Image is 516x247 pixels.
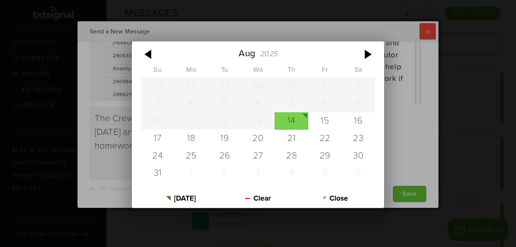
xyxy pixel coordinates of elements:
[219,189,296,208] button: Clear
[208,130,241,147] div: 08/19/2025
[308,95,342,112] div: 08/08/2025
[174,165,208,182] div: 09/01/2025
[241,165,275,182] div: 09/03/2025
[174,66,208,78] th: Monday
[141,130,174,147] div: 08/17/2025
[141,112,174,130] div: 08/10/2025
[342,78,375,95] div: 08/02/2025
[174,147,208,165] div: 08/25/2025
[241,147,275,165] div: 08/27/2025
[241,95,275,112] div: 08/06/2025
[239,48,256,59] div: Aug
[342,130,375,147] div: 08/23/2025
[174,112,208,130] div: 08/11/2025
[141,95,174,112] div: 08/03/2025
[308,130,342,147] div: 08/22/2025
[308,78,342,95] div: 08/01/2025
[308,66,342,78] th: Friday
[142,189,219,208] button: [DATE]
[174,78,208,95] div: 07/28/2025
[208,95,241,112] div: 08/05/2025
[141,147,174,165] div: 08/24/2025
[308,147,342,165] div: 08/29/2025
[208,66,241,78] th: Tuesday
[297,189,374,208] button: Close
[342,112,375,130] div: 08/16/2025
[208,78,241,95] div: 07/29/2025
[308,165,342,182] div: 09/05/2025
[208,165,241,182] div: 09/02/2025
[260,49,278,58] div: 2025
[208,112,241,130] div: 08/12/2025
[342,147,375,165] div: 08/30/2025
[342,66,375,78] th: Saturday
[275,78,308,95] div: 07/31/2025
[241,78,275,95] div: 07/30/2025
[208,147,241,165] div: 08/26/2025
[241,66,275,78] th: Wednesday
[141,165,174,182] div: 08/31/2025
[308,112,342,130] div: 08/15/2025
[241,112,275,130] div: 08/13/2025
[342,95,375,112] div: 08/09/2025
[275,95,308,112] div: 08/07/2025
[275,112,308,130] div: 08/14/2025
[275,165,308,182] div: 09/04/2025
[174,95,208,112] div: 08/04/2025
[275,130,308,147] div: 08/21/2025
[241,130,275,147] div: 08/20/2025
[275,147,308,165] div: 08/28/2025
[141,78,174,95] div: 07/27/2025
[174,130,208,147] div: 08/18/2025
[342,165,375,182] div: 09/06/2025
[275,66,308,78] th: Thursday
[141,66,174,78] th: Sunday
